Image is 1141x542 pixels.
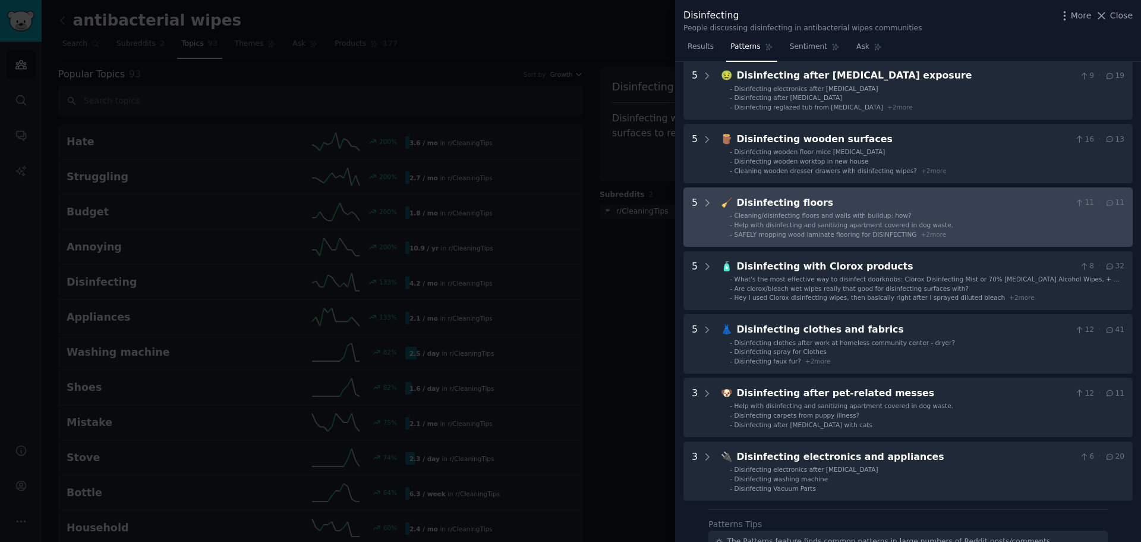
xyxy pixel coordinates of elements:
span: Disinfecting faux fur? [735,358,801,365]
div: 5 [692,132,698,175]
span: 41 [1105,325,1124,336]
div: - [730,103,732,111]
a: Sentiment [786,37,844,62]
span: 🪵 [721,133,733,145]
span: + 2 more [1009,294,1035,301]
span: Disinfecting wooden floor mice [MEDICAL_DATA] [735,148,885,155]
span: Disinfecting reglazed tub from [MEDICAL_DATA] [735,104,883,111]
span: 11 [1074,198,1094,208]
span: 🔌 [721,451,733,462]
span: 6 [1079,452,1094,462]
span: Results [688,42,714,52]
span: Close [1110,10,1133,22]
div: 5 [692,259,698,302]
div: - [730,293,732,302]
button: Close [1095,10,1133,22]
span: More [1071,10,1092,22]
span: + 2 more [921,167,947,174]
span: 19 [1105,71,1124,82]
span: Disinfecting electronics after [MEDICAL_DATA] [735,466,878,473]
div: 3 [692,386,698,429]
div: - [730,148,732,156]
span: SAFELY mopping wood laminate flooring for DISINFECTING [735,231,917,238]
div: - [730,275,732,283]
span: Help with disinfecting and sanitizing apartment covered in dog waste. [735,402,953,409]
div: Disinfecting wooden surfaces [737,132,1070,147]
span: Ask [856,42,869,52]
span: Disinfecting spray for Clothes [735,348,827,355]
span: + 2 more [887,104,913,111]
div: - [730,167,732,175]
span: Are clorox/bleach wet wipes really that good for disinfecting surfaces with? [735,285,969,292]
div: Disinfecting floors [737,196,1070,211]
span: 20 [1105,452,1124,462]
span: 🧹 [721,197,733,208]
div: People discussing disinfecting in antibacterial wipes communities [683,23,922,34]
span: 🧴 [721,261,733,272]
div: - [730,357,732,365]
span: 🐶 [721,387,733,399]
div: - [730,157,732,165]
span: · [1098,261,1101,272]
div: - [730,93,732,102]
div: - [730,402,732,410]
span: Cleaning wooden dresser drawers with disinfecting wipes? [735,167,917,174]
div: 5 [692,196,698,239]
span: Disinfecting carpets from puppy illness? [735,412,860,419]
span: Patterns [730,42,760,52]
div: - [730,339,732,347]
span: · [1098,325,1101,336]
span: 11 [1105,389,1124,399]
span: 13 [1105,134,1124,145]
span: 🤢 [721,70,733,81]
span: Disinfecting washing machine [735,475,828,483]
span: Cleaning/disinfecting floors and walls with buildup: how? [735,212,912,219]
span: Sentiment [790,42,827,52]
div: - [730,230,732,239]
span: Help with disinfecting and sanitizing apartment covered in dog waste. [735,221,953,228]
div: - [730,465,732,474]
span: + 2 more [805,358,831,365]
div: - [730,284,732,293]
div: Disinfecting electronics and appliances [737,450,1075,465]
span: · [1098,452,1101,462]
div: Disinfecting after [MEDICAL_DATA] exposure [737,68,1075,83]
span: 8 [1079,261,1094,272]
a: Results [683,37,718,62]
span: · [1098,134,1101,145]
span: 9 [1079,71,1094,82]
span: · [1098,71,1101,82]
div: - [730,211,732,220]
span: 👗 [721,324,733,335]
div: Disinfecting [683,8,922,23]
div: 3 [692,450,698,493]
div: 5 [692,322,698,365]
span: Disinfecting after [MEDICAL_DATA] [735,94,843,101]
div: - [730,421,732,429]
span: + 2 more [921,231,946,238]
div: - [730,411,732,419]
span: Disinfecting wooden worktop in new house [735,158,869,165]
span: Disinfecting Vacuum Parts [735,485,816,492]
span: 12 [1074,325,1094,336]
span: 12 [1074,389,1094,399]
span: Disinfecting after [MEDICAL_DATA] with cats [735,421,872,428]
span: 11 [1105,198,1124,208]
span: Disinfecting electronics after [MEDICAL_DATA] [735,85,878,92]
div: - [730,221,732,229]
a: Patterns [726,37,777,62]
div: - [730,475,732,483]
div: - [730,484,732,493]
div: - [730,347,732,356]
span: · [1098,198,1101,208]
div: - [730,84,732,93]
span: Disinfecting clothes after work at homeless community center - dryer? [735,339,955,346]
span: Hey I used Clorox disinfecting wipes, then basically right after I sprayed diluted bleach [735,294,1006,301]
div: Disinfecting clothes and fabrics [737,322,1070,337]
span: 16 [1074,134,1094,145]
span: 32 [1105,261,1124,272]
span: What's the most effective way to disinfect doorknobs: Clorox Disinfecting Mist or 70% [MEDICAL_DA... [735,275,1124,291]
span: · [1098,389,1101,399]
button: More [1058,10,1092,22]
div: Disinfecting after pet-related messes [737,386,1070,401]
